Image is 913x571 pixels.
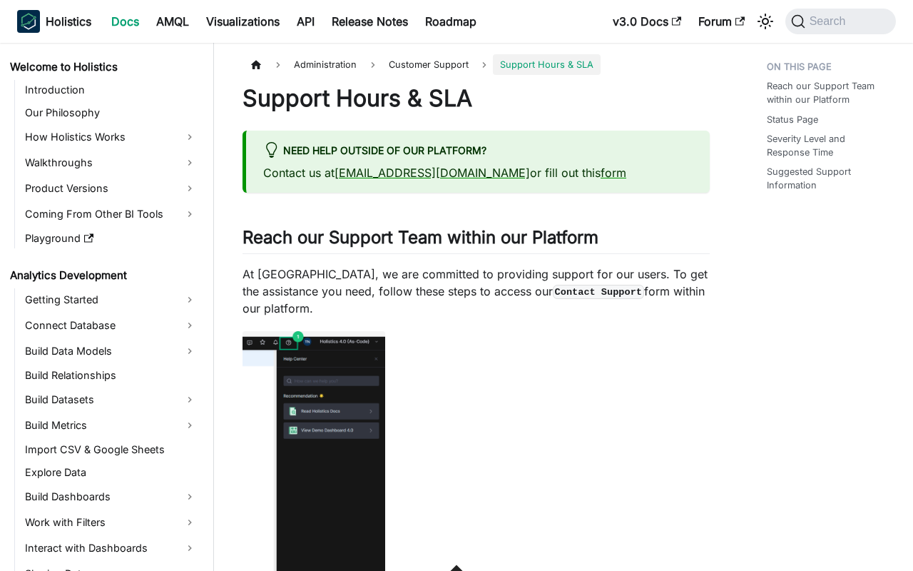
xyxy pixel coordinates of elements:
a: HolisticsHolisticsHolistics [17,10,91,33]
a: form [601,166,626,180]
a: Welcome to Holistics [6,57,201,77]
a: Build Data Models [21,340,201,363]
span: Search [805,15,855,28]
h1: Support Hours & SLA [243,84,710,113]
span: Support Hours & SLA [493,54,601,75]
a: Home page [243,54,270,75]
span: Customer Support [382,54,476,75]
div: Need help outside of our platform? [263,142,693,161]
button: Switch between dark and light mode (currently system mode) [754,10,777,33]
a: Interact with Dashboards [21,537,201,560]
a: API [288,10,323,33]
a: [EMAIL_ADDRESS][DOMAIN_NAME] [335,166,530,180]
a: Forum [690,10,753,33]
a: Product Versions [21,177,201,200]
span: Administration [287,54,364,75]
a: Walkthroughs [21,151,201,174]
h2: Reach our Support Team within our Platform [243,227,710,254]
a: Release Notes [323,10,417,33]
a: Getting Started [21,288,201,311]
a: Coming From Other BI Tools [21,203,201,226]
img: Holistics [17,10,40,33]
a: Build Dashboards [21,485,201,508]
a: Work with Filters [21,511,201,534]
p: At [GEOGRAPHIC_DATA], we are committed to providing support for our users. To get the assistance ... [243,266,710,317]
a: Severity Level and Response Time [767,132,890,159]
a: Suggested Support Information [767,165,890,192]
a: Docs [103,10,148,33]
code: Contact Support [553,285,644,299]
a: Playground [21,228,201,248]
a: Analytics Development [6,266,201,285]
nav: Breadcrumbs [243,54,710,75]
a: v3.0 Docs [604,10,690,33]
a: Import CSV & Google Sheets [21,440,201,460]
a: Build Datasets [21,388,201,411]
a: Status Page [767,113,818,126]
a: Build Relationships [21,365,201,385]
a: AMQL [148,10,198,33]
p: Contact us at or fill out this [263,164,693,181]
a: How Holistics Works [21,126,201,148]
a: Roadmap [417,10,485,33]
a: Connect Database [21,314,201,337]
b: Holistics [46,13,91,30]
a: Our Philosophy [21,103,201,123]
button: Search (Command+K) [785,9,896,34]
a: Introduction [21,80,201,100]
a: Build Metrics [21,414,201,437]
a: Explore Data [21,463,201,482]
a: Visualizations [198,10,288,33]
a: Reach our Support Team within our Platform [767,79,890,106]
